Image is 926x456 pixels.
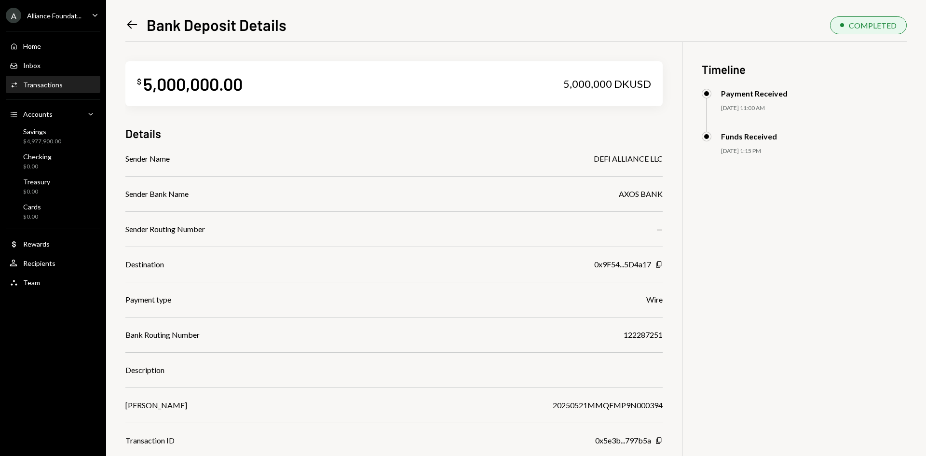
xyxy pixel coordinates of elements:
[6,254,100,272] a: Recipients
[6,150,100,173] a: Checking$0.00
[6,37,100,55] a: Home
[125,223,205,235] div: Sender Routing Number
[23,42,41,50] div: Home
[594,153,663,165] div: DEFI ALLIANCE LLC
[721,147,907,155] div: [DATE] 1:15 PM
[23,163,52,171] div: $0.00
[23,110,53,118] div: Accounts
[849,21,897,30] div: COMPLETED
[656,223,663,235] div: —
[125,188,189,200] div: Sender Bank Name
[6,8,21,23] div: A
[624,329,663,341] div: 122287251
[23,213,41,221] div: $0.00
[594,259,651,270] div: 0x9F54...5D4a17
[125,400,187,411] div: [PERSON_NAME]
[6,200,100,223] a: Cards$0.00
[6,56,100,74] a: Inbox
[23,259,55,267] div: Recipients
[23,138,61,146] div: $4,977,900.00
[147,15,286,34] h1: Bank Deposit Details
[619,188,663,200] div: AXOS BANK
[702,61,907,77] h3: Timeline
[143,73,243,95] div: 5,000,000.00
[6,124,100,148] a: Savings$4,977,900.00
[125,153,170,165] div: Sender Name
[6,76,100,93] a: Transactions
[23,152,52,161] div: Checking
[23,188,50,196] div: $0.00
[27,12,82,20] div: Alliance Foundat...
[721,104,907,112] div: [DATE] 11:00 AM
[23,203,41,211] div: Cards
[137,77,141,86] div: $
[23,81,63,89] div: Transactions
[721,132,777,141] div: Funds Received
[125,329,200,341] div: Bank Routing Number
[23,240,50,248] div: Rewards
[595,435,651,446] div: 0x5e3b...797b5a
[23,127,61,136] div: Savings
[6,175,100,198] a: Treasury$0.00
[23,278,40,287] div: Team
[23,61,41,69] div: Inbox
[125,294,171,305] div: Payment type
[125,364,164,376] div: Description
[23,178,50,186] div: Treasury
[125,435,175,446] div: Transaction ID
[125,125,161,141] h3: Details
[721,89,788,98] div: Payment Received
[125,259,164,270] div: Destination
[553,400,663,411] div: 20250521MMQFMP9N000394
[646,294,663,305] div: Wire
[6,235,100,252] a: Rewards
[6,274,100,291] a: Team
[563,77,651,91] div: 5,000,000 DKUSD
[6,105,100,123] a: Accounts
